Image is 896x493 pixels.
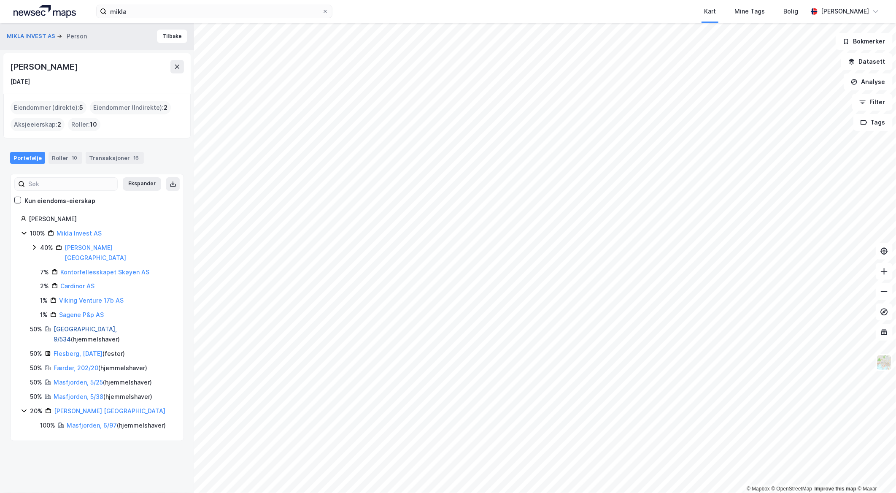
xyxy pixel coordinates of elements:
[157,30,187,43] button: Tilbake
[54,379,103,386] a: Masfjorden, 5/25
[30,406,43,416] div: 20%
[54,363,147,373] div: ( hjemmelshaver )
[40,267,49,277] div: 7%
[7,32,57,41] button: MIKLA INVEST AS
[11,101,86,114] div: Eiendommer (direkte) :
[11,118,65,131] div: Aksjeeierskap :
[107,5,322,18] input: Søk på adresse, matrikkel, gårdeiere, leietakere eller personer
[123,177,161,191] button: Ekspander
[54,325,117,343] a: [GEOGRAPHIC_DATA], 9/534
[59,297,124,304] a: Viking Venture 17b AS
[54,350,103,357] a: Flesberg, [DATE]
[30,228,45,238] div: 100%
[13,5,76,18] img: logo.a4113a55bc3d86da70a041830d287a7e.svg
[54,407,165,414] a: [PERSON_NAME] [GEOGRAPHIC_DATA]
[59,311,104,318] a: Sagene P&p AS
[67,420,166,431] div: ( hjemmelshaver )
[10,60,79,73] div: [PERSON_NAME]
[772,486,812,492] a: OpenStreetMap
[734,6,765,16] div: Mine Tags
[30,349,42,359] div: 50%
[65,244,126,261] a: [PERSON_NAME] [GEOGRAPHIC_DATA]
[783,6,798,16] div: Bolig
[54,349,125,359] div: ( fester )
[844,73,893,90] button: Analyse
[70,154,79,162] div: 10
[30,363,42,373] div: 50%
[704,6,716,16] div: Kart
[854,452,896,493] iframe: Chat Widget
[24,196,95,206] div: Kun eiendoms-eierskap
[54,324,173,344] div: ( hjemmelshaver )
[30,392,42,402] div: 50%
[854,452,896,493] div: Kontrollprogram for chat
[86,152,144,164] div: Transaksjoner
[67,422,117,429] a: Masfjorden, 6/97
[57,119,61,130] span: 2
[40,281,49,291] div: 2%
[821,6,869,16] div: [PERSON_NAME]
[90,119,97,130] span: 10
[54,392,152,402] div: ( hjemmelshaver )
[30,377,42,387] div: 50%
[852,94,893,111] button: Filter
[49,152,82,164] div: Roller
[747,486,770,492] a: Mapbox
[67,31,87,41] div: Person
[30,324,42,334] div: 50%
[40,295,48,306] div: 1%
[876,355,892,371] img: Z
[68,118,100,131] div: Roller :
[40,243,53,253] div: 40%
[54,393,103,400] a: Masfjorden, 5/38
[164,103,167,113] span: 2
[10,77,30,87] div: [DATE]
[29,214,173,224] div: [PERSON_NAME]
[10,152,45,164] div: Portefølje
[853,114,893,131] button: Tags
[40,310,48,320] div: 1%
[54,377,152,387] div: ( hjemmelshaver )
[60,268,149,276] a: Kontorfellesskapet Skøyen AS
[132,154,140,162] div: 16
[90,101,171,114] div: Eiendommer (Indirekte) :
[40,420,55,431] div: 100%
[25,178,117,190] input: Søk
[79,103,83,113] span: 5
[57,230,102,237] a: Mikla Invest AS
[815,486,856,492] a: Improve this map
[841,53,893,70] button: Datasett
[54,364,98,371] a: Færder, 202/20
[836,33,893,50] button: Bokmerker
[60,282,94,290] a: Cardinor AS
